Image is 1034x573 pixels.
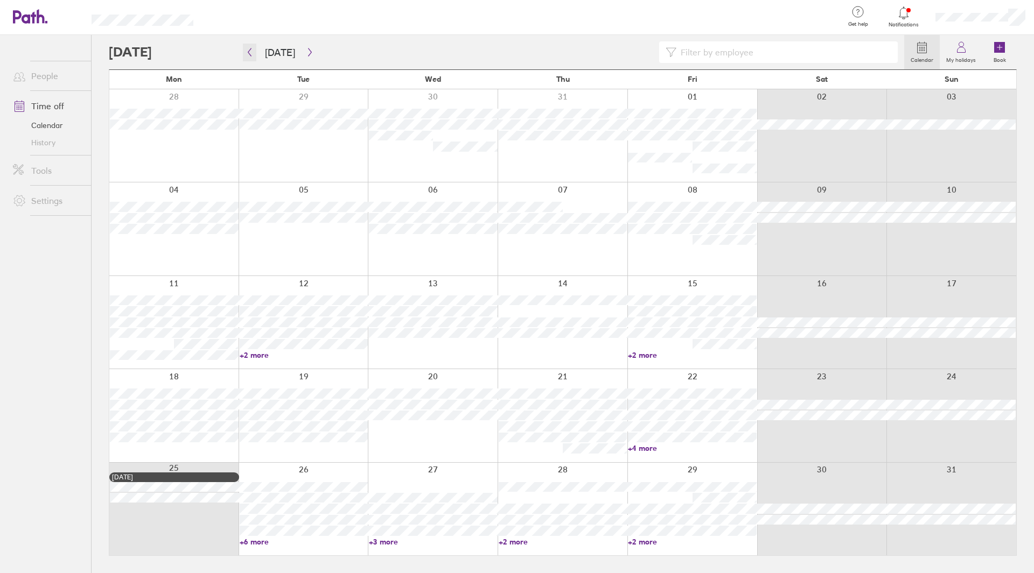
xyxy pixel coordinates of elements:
[940,54,982,63] label: My holidays
[256,44,304,61] button: [DATE]
[556,75,570,83] span: Thu
[240,350,368,360] a: +2 more
[904,54,940,63] label: Calendar
[4,117,91,134] a: Calendar
[4,65,91,87] a: People
[904,35,940,69] a: Calendar
[816,75,828,83] span: Sat
[945,75,959,83] span: Sun
[987,54,1012,63] label: Book
[676,42,891,62] input: Filter by employee
[369,537,498,547] a: +3 more
[4,190,91,211] a: Settings
[4,160,91,181] a: Tools
[166,75,182,83] span: Mon
[499,537,627,547] a: +2 more
[886,5,921,28] a: Notifications
[4,95,91,117] a: Time off
[688,75,697,83] span: Fri
[240,537,368,547] a: +6 more
[841,21,876,27] span: Get help
[425,75,441,83] span: Wed
[886,22,921,28] span: Notifications
[628,350,757,360] a: +2 more
[112,473,236,481] div: [DATE]
[628,537,757,547] a: +2 more
[982,35,1017,69] a: Book
[940,35,982,69] a: My holidays
[628,443,757,453] a: +4 more
[4,134,91,151] a: History
[297,75,310,83] span: Tue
